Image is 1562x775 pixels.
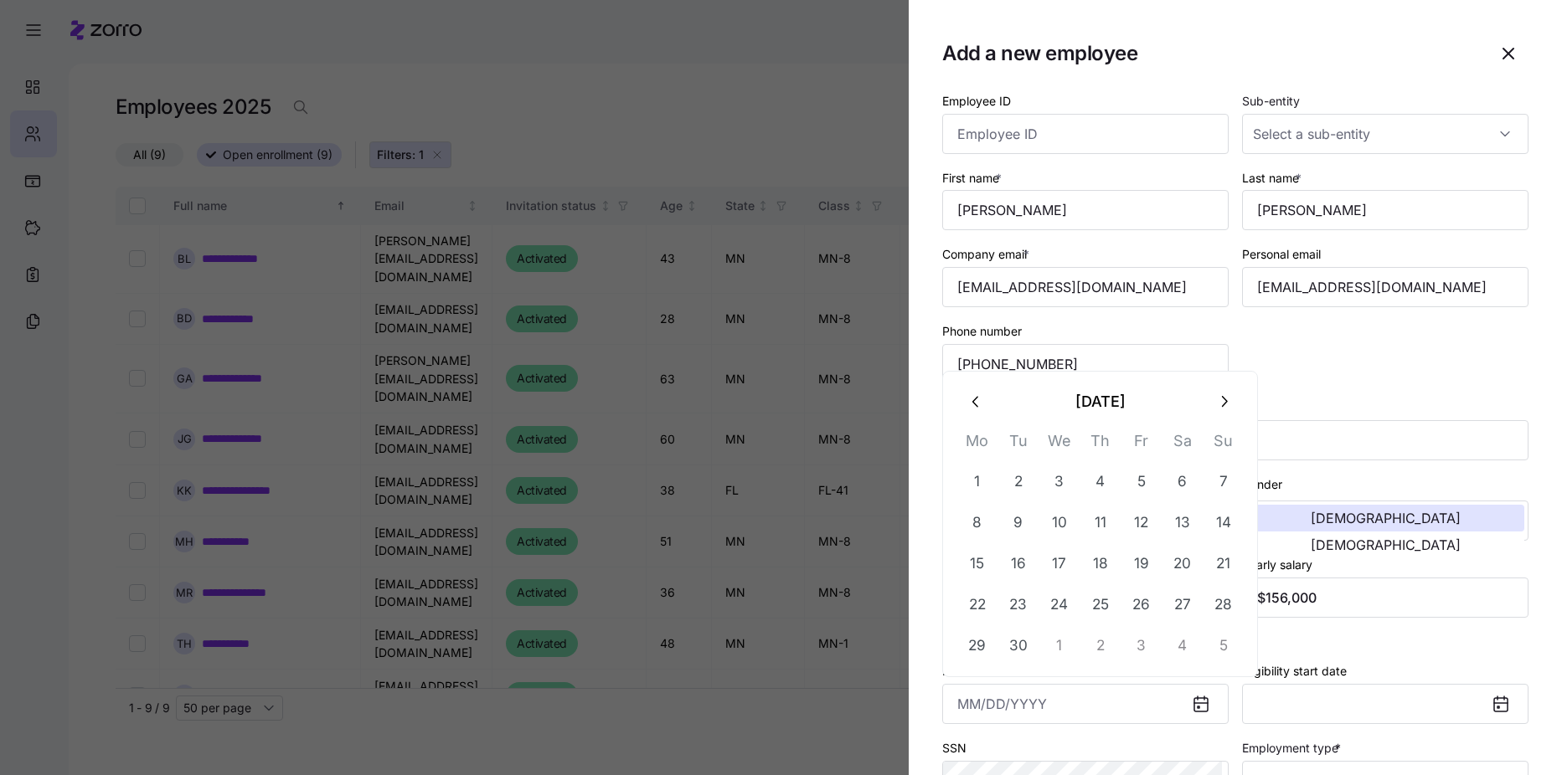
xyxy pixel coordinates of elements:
button: 22 September 2025 [957,585,998,625]
span: [DEMOGRAPHIC_DATA] [1311,511,1461,525]
button: 24 September 2025 [1039,585,1080,625]
th: Sa [1162,429,1203,461]
button: 18 September 2025 [1080,544,1121,584]
button: 28 September 2025 [1204,585,1244,625]
button: 23 September 2025 [998,585,1039,625]
input: Last name [1242,190,1528,230]
span: [DEMOGRAPHIC_DATA] [1311,538,1461,552]
input: Yearly salary [1242,577,1528,618]
button: 19 September 2025 [1121,544,1162,584]
label: Company email [942,245,1033,264]
button: 3 October 2025 [1121,626,1162,666]
button: 25 September 2025 [1080,585,1121,625]
input: First name [942,190,1229,230]
th: Su [1203,429,1244,461]
button: 4 October 2025 [1162,626,1203,666]
button: 16 September 2025 [998,544,1039,584]
label: Gender [1242,475,1282,494]
button: 6 September 2025 [1162,462,1203,502]
th: We [1039,429,1080,461]
button: 10 September 2025 [1039,503,1080,543]
label: First name [942,169,1005,187]
button: 9 September 2025 [998,503,1039,543]
input: Personal email [1242,267,1528,307]
button: 5 September 2025 [1121,462,1162,502]
label: Yearly salary [1242,556,1312,574]
button: 27 September 2025 [1162,585,1203,625]
button: 4 September 2025 [1080,462,1121,502]
button: 14 September 2025 [1204,503,1244,543]
button: 7 September 2025 [1204,462,1244,502]
input: Phone number [942,344,1229,384]
th: Th [1080,429,1121,461]
button: 2 October 2025 [1080,626,1121,666]
th: Mo [956,429,998,461]
button: 20 September 2025 [1162,544,1203,584]
label: Eligibility start date [1242,662,1347,680]
button: 17 September 2025 [1039,544,1080,584]
button: 29 September 2025 [957,626,998,666]
button: 12 September 2025 [1121,503,1162,543]
input: MM/DD/YYYY [942,684,1229,724]
label: Phone number [942,322,1022,341]
button: 30 September 2025 [998,626,1039,666]
label: Personal email [1242,245,1321,264]
input: Select a sub-entity [1242,114,1528,154]
label: Employee ID [942,92,1011,110]
button: 1 September 2025 [957,462,998,502]
label: SSN [942,739,967,757]
input: Employee ID [942,114,1229,154]
input: Company email [942,267,1229,307]
th: Fr [1121,429,1162,461]
button: 5 October 2025 [1204,626,1244,666]
label: Employment type [1242,739,1344,757]
button: 3 September 2025 [1039,462,1080,502]
button: 11 September 2025 [1080,503,1121,543]
h1: Add a new employee [942,40,1475,66]
button: 26 September 2025 [1121,585,1162,625]
label: Sub-entity [1242,92,1300,110]
button: [DATE] [997,382,1204,422]
button: 15 September 2025 [957,544,998,584]
button: 13 September 2025 [1162,503,1203,543]
label: Last name [1242,169,1305,187]
th: Tu [998,429,1039,461]
button: 8 September 2025 [957,503,998,543]
button: 1 October 2025 [1039,626,1080,666]
button: 2 September 2025 [998,462,1039,502]
button: 21 September 2025 [1204,544,1244,584]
